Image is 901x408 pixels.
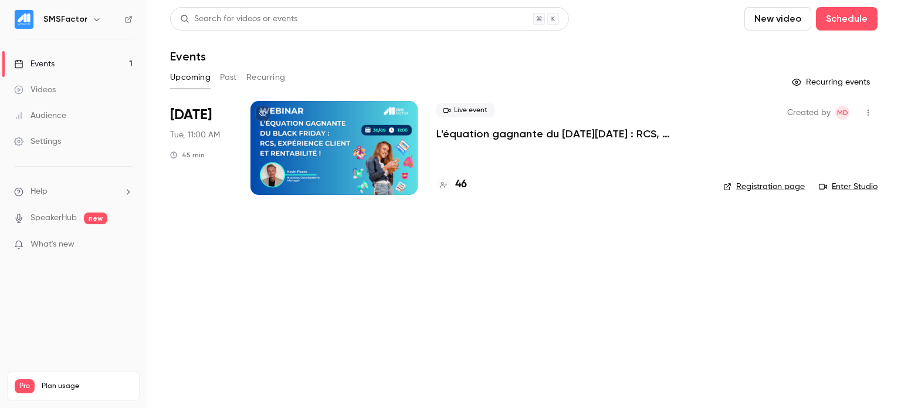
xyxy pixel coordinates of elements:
[15,379,35,393] span: Pro
[31,238,74,251] span: What's new
[837,106,848,120] span: MD
[723,181,805,193] a: Registration page
[15,10,33,29] img: SMSFactor
[14,186,133,198] li: help-dropdown-opener
[170,129,220,141] span: Tue, 11:00 AM
[14,136,61,147] div: Settings
[180,13,297,25] div: Search for videos or events
[170,101,232,195] div: Sep 30 Tue, 11:00 AM (Europe/Paris)
[220,68,237,87] button: Past
[455,177,467,193] h4: 46
[14,110,66,122] div: Audience
[744,7,811,31] button: New video
[246,68,286,87] button: Recurring
[170,150,205,160] div: 45 min
[31,186,48,198] span: Help
[787,106,831,120] span: Created by
[84,213,107,224] span: new
[42,382,132,391] span: Plan usage
[170,106,212,124] span: [DATE]
[14,84,56,96] div: Videos
[31,212,77,224] a: SpeakerHub
[835,106,849,120] span: Marie Delamarre
[14,58,55,70] div: Events
[170,68,211,87] button: Upcoming
[43,14,87,25] h6: SMSFactor
[787,73,878,92] button: Recurring events
[819,181,878,193] a: Enter Studio
[436,177,467,193] a: 46
[170,49,206,63] h1: Events
[436,103,494,117] span: Live event
[436,127,704,141] a: L'équation gagnante du [DATE][DATE] : RCS, expérience client et rentabilité !
[816,7,878,31] button: Schedule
